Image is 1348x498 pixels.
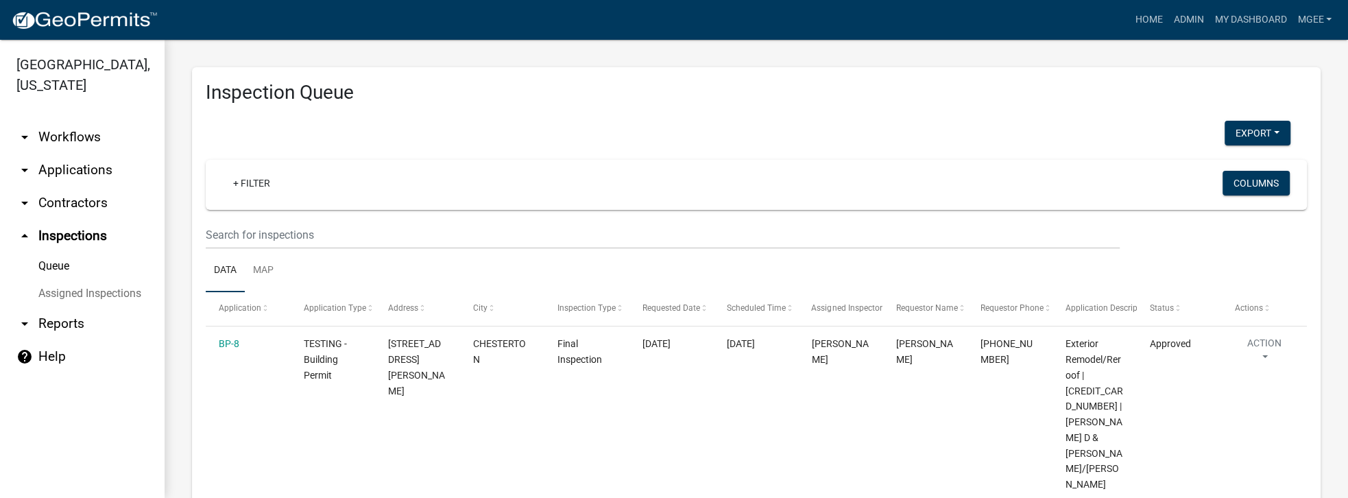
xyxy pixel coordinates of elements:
i: arrow_drop_up [16,228,33,244]
span: Inspection Type [557,303,616,313]
span: 10/15/2021 [642,338,670,349]
i: help [16,348,33,365]
datatable-header-cell: Requested Date [629,292,713,325]
a: Home [1129,7,1168,33]
span: Status [1150,303,1174,313]
datatable-header-cell: Application Description [1052,292,1137,325]
span: 1443 N VEDEN RD [388,338,445,396]
button: Export [1225,121,1290,145]
span: Requested Date [642,303,699,313]
datatable-header-cell: Requestor Phone [967,292,1052,325]
span: Michael Haller [811,338,868,365]
span: CHESTERTON [473,338,526,365]
datatable-header-cell: Application Type [290,292,374,325]
span: City [473,303,488,313]
span: Application Type [304,303,366,313]
i: arrow_drop_down [16,129,33,145]
a: BP-8 [219,338,239,349]
datatable-header-cell: Actions [1221,292,1305,325]
button: Action [1235,336,1293,370]
datatable-header-cell: Assigned Inspector [798,292,882,325]
button: Columns [1223,171,1290,195]
span: Scheduled Time [727,303,786,313]
span: Actions [1235,303,1263,313]
datatable-header-cell: Inspection Type [544,292,629,325]
datatable-header-cell: Status [1137,292,1221,325]
span: Tami [896,338,953,365]
i: arrow_drop_down [16,316,33,332]
span: Application [219,303,261,313]
h3: Inspection Queue [206,81,1307,104]
i: arrow_drop_down [16,195,33,211]
span: Address [388,303,418,313]
span: Requestor Phone [980,303,1044,313]
a: mgee [1292,7,1337,33]
datatable-header-cell: City [459,292,544,325]
datatable-header-cell: Requestor Name [883,292,967,325]
a: Map [245,249,282,293]
a: Data [206,249,245,293]
input: Search for inspections [206,221,1120,249]
span: Final Inspection [557,338,602,365]
datatable-header-cell: Scheduled Time [714,292,798,325]
div: [DATE] [727,336,785,352]
span: Exterior Remodel/Reroof | 640420301002000021 | Atrosh Ciszewski Dianna D & Ciszewski Garrett/W&H [1066,338,1123,490]
span: Approved [1150,338,1191,349]
span: TESTING - Building Permit [304,338,347,381]
datatable-header-cell: Application [206,292,290,325]
span: 219-555-5555 [980,338,1033,365]
a: Admin [1168,7,1209,33]
a: + Filter [222,171,281,195]
span: Application Description [1066,303,1152,313]
datatable-header-cell: Address [375,292,459,325]
a: My Dashboard [1209,7,1292,33]
span: Assigned Inspector [811,303,882,313]
i: arrow_drop_down [16,162,33,178]
span: Requestor Name [896,303,958,313]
